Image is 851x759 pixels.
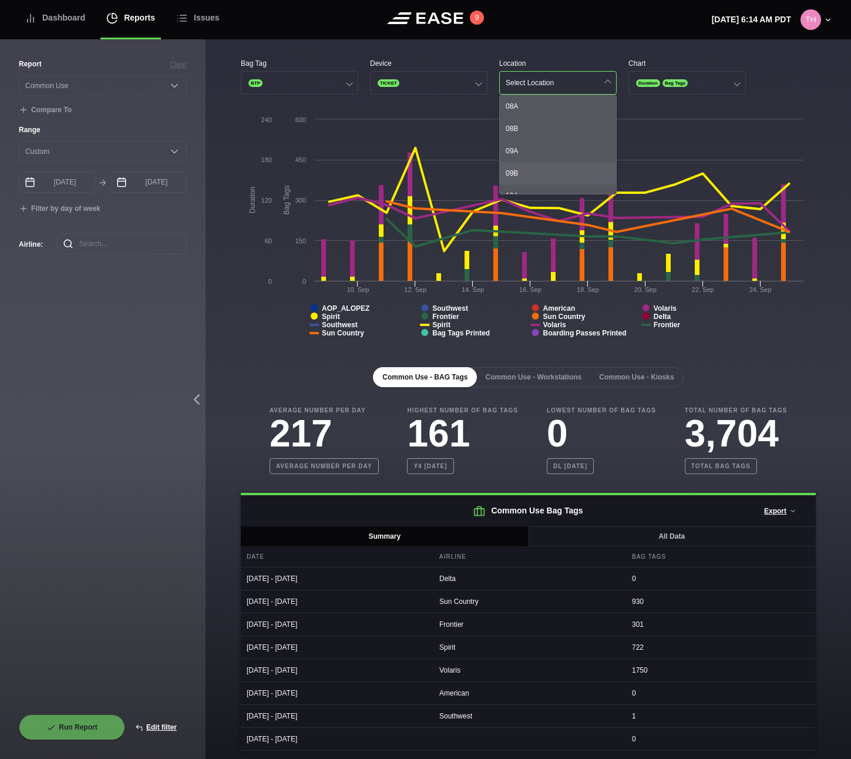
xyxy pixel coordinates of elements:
h3: 161 [407,415,518,452]
button: BTP [241,71,358,95]
div: 0 [626,567,816,590]
div: Southwest [433,705,623,727]
div: Bag Tag [241,58,358,69]
div: 930 [626,590,816,613]
div: Select Location [506,79,554,87]
div: [DATE] - [DATE] [241,682,430,704]
label: Report [19,59,42,69]
button: Select Location [499,71,617,95]
div: 0 [626,682,816,704]
button: Edit filter [125,714,187,740]
p: [DATE] 6:14 AM PDT [712,14,791,26]
tspan: Spirit [322,313,340,321]
div: Device [370,58,487,69]
text: 450 [295,156,306,163]
b: DL [DATE] [547,458,594,474]
tspan: American [543,304,576,313]
b: Average Number Per Day [270,406,379,415]
button: Export [754,498,806,524]
div: Location [499,58,617,69]
label: Airline : [19,239,38,250]
div: [DATE] - [DATE] [241,590,430,613]
button: Filter by day of week [19,204,100,214]
div: 09A [500,140,616,162]
tspan: Delta [654,313,671,321]
tspan: AOP_ALOPEZ [322,304,369,313]
tspan: Southwest [322,321,358,329]
div: 08A [500,95,616,117]
div: 0 [626,728,816,750]
button: 9 [470,11,484,25]
div: 1 [626,705,816,727]
h3: 0 [547,415,656,452]
tspan: Frontier [432,313,459,321]
span: Bag Tags [662,79,688,87]
div: Frontier [433,613,623,636]
text: 0 [302,278,306,285]
div: Delta [433,567,623,590]
div: Spirit [433,636,623,659]
tspan: Bag Tags Printed [432,329,490,337]
div: 10A [500,184,616,207]
text: 120 [261,197,272,204]
text: 600 [295,116,306,123]
tspan: 22. Sep [692,286,714,293]
input: mm/dd/yyyy [19,172,95,193]
div: [DATE] - [DATE] [241,728,430,750]
button: Compare To [19,106,72,115]
button: All Data [528,526,816,546]
text: 180 [261,156,272,163]
span: Duration [636,79,660,87]
button: Clear [170,59,187,70]
div: [DATE] - [DATE] [241,567,430,590]
tspan: 10. Sep [347,286,369,293]
button: Common Use - BAG Tags [373,367,477,387]
tspan: 20. Sep [634,286,657,293]
button: Common Use - Workstations [476,367,591,387]
tspan: Duration [248,187,257,213]
div: 09B [500,162,616,184]
tspan: 12. Sep [404,286,426,293]
div: [DATE] - [DATE] [241,613,430,636]
tspan: Volaris [654,304,677,313]
div: Chart [628,58,746,69]
div: [DATE] - [DATE] [241,705,430,727]
b: Y4 [DATE] [407,458,453,474]
img: 80ca9e2115b408c1dc8c56a444986cd3 [800,9,821,30]
h3: 217 [270,415,379,452]
text: 300 [295,197,306,204]
b: Lowest Number of Bag Tags [547,406,656,415]
tspan: Spirit [432,321,450,329]
tspan: Frontier [654,321,681,329]
tspan: 24. Sep [749,286,772,293]
div: Sun Country [433,590,623,613]
text: 60 [265,237,272,244]
button: Summary [241,526,529,546]
div: [DATE] - [DATE] [241,636,430,659]
tspan: Southwest [432,304,468,313]
b: Average number per day [270,458,379,474]
button: DurationBag Tags [628,71,746,95]
input: Search... [57,233,187,254]
button: TICKET [370,71,487,95]
tspan: 18. Sep [577,286,599,293]
text: 150 [295,237,306,244]
span: TICKET [378,79,399,87]
div: 08B [500,117,616,140]
div: Airline [433,546,623,567]
tspan: Bag Tags [282,186,291,215]
div: 722 [626,636,816,659]
b: Total bag tags [685,458,757,474]
tspan: 14. Sep [462,286,484,293]
div: Date [241,546,430,567]
div: 301 [626,613,816,636]
span: BTP [248,79,263,87]
b: Total Number of Bag Tags [685,406,787,415]
text: 0 [268,278,272,285]
div: [DATE] - [DATE] [241,659,430,681]
tspan: Boarding Passes Printed [543,329,627,337]
button: Common Use - Kiosks [590,367,683,387]
tspan: Sun Country [322,329,364,337]
h2: Common Use Bag Tags [241,495,816,526]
